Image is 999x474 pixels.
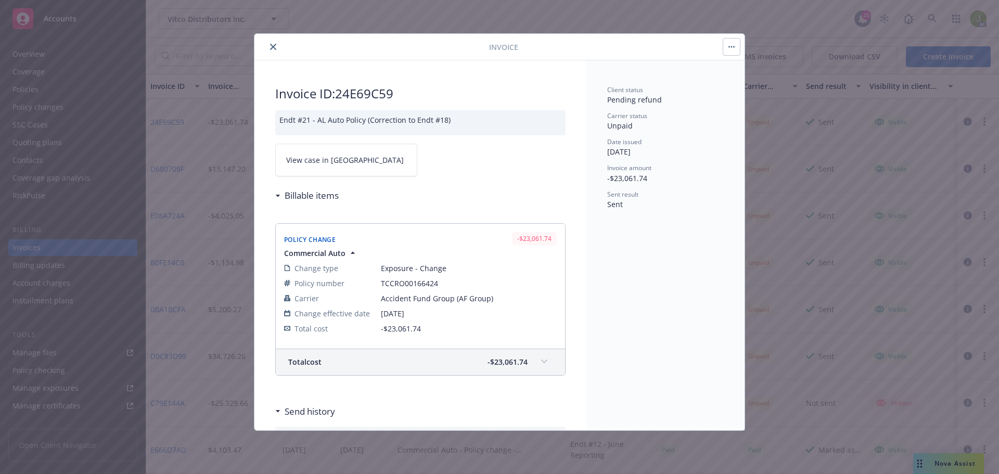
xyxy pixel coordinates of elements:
[267,41,279,53] button: close
[284,248,358,259] button: Commercial Auto
[607,85,643,94] span: Client status
[285,189,339,202] h3: Billable items
[381,263,557,274] span: Exposure - Change
[607,147,631,157] span: [DATE]
[294,293,319,304] span: Carrier
[607,137,642,146] span: Date issued
[275,189,339,202] div: Billable items
[607,121,633,131] span: Unpaid
[607,111,647,120] span: Carrier status
[607,190,638,199] span: Sent result
[275,110,566,135] div: Endt #21 - AL Auto Policy (Correction to Endt #18)
[381,324,421,334] span: -$23,061.74
[276,349,565,375] div: Totalcost-$23,061.74
[294,323,328,334] span: Total cost
[294,308,370,319] span: Change effective date
[512,232,557,245] div: -$23,061.74
[489,42,518,53] span: Invoice
[288,356,322,367] span: Total cost
[381,308,557,319] span: [DATE]
[381,278,557,289] span: TCCRO00166424
[294,278,344,289] span: Policy number
[275,85,566,102] h2: Invoice ID: 24E69C59
[275,405,335,418] div: Send history
[488,356,528,367] span: -$23,061.74
[285,405,335,418] h3: Send history
[607,163,651,172] span: Invoice amount
[294,263,338,274] span: Change type
[275,144,417,176] a: View case in [GEOGRAPHIC_DATA]
[607,199,623,209] span: Sent
[381,293,557,304] span: Accident Fund Group (AF Group)
[607,173,647,183] span: -$23,061.74
[607,95,662,105] span: Pending refund
[284,235,336,244] span: Policy Change
[284,248,345,259] span: Commercial Auto
[286,155,404,165] span: View case in [GEOGRAPHIC_DATA]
